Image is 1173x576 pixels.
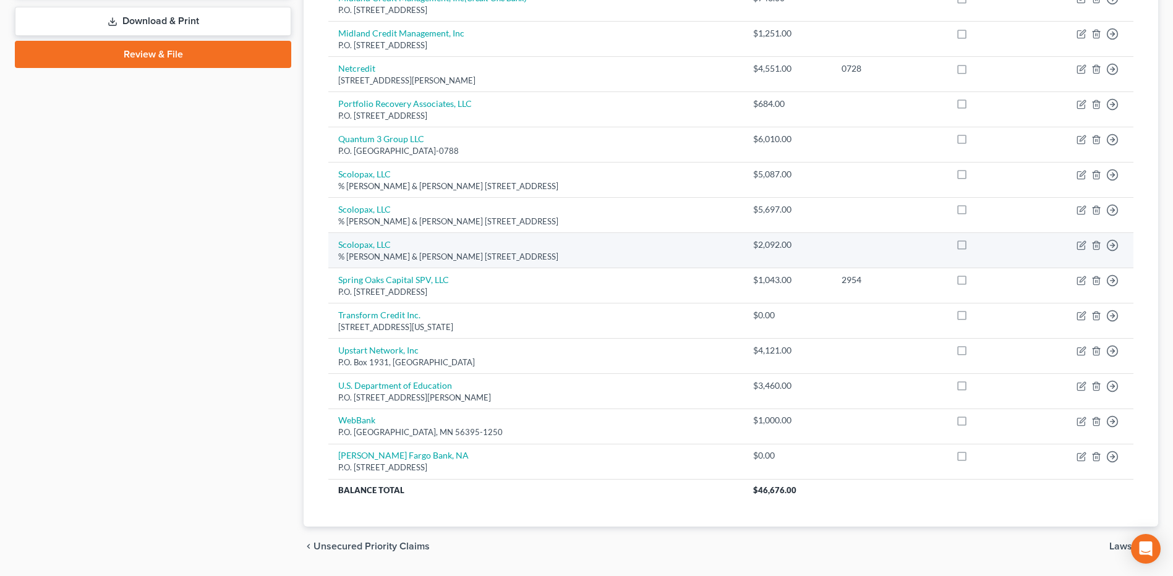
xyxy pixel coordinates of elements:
[753,203,822,216] div: $5,697.00
[338,145,733,157] div: P.O. [GEOGRAPHIC_DATA]-0788
[842,274,936,286] div: 2954
[338,110,733,122] div: P.O. [STREET_ADDRESS]
[753,98,822,110] div: $684.00
[1109,541,1158,551] button: Lawsuits chevron_right
[338,98,472,109] a: Portfolio Recovery Associates, LLC
[338,133,424,144] a: Quantum 3 Group LLC
[15,41,291,68] a: Review & File
[338,415,375,425] a: WebBank
[314,541,430,551] span: Unsecured Priority Claims
[338,274,449,285] a: Spring Oaks Capital SPV, LLC
[753,239,822,251] div: $2,092.00
[753,485,796,495] span: $46,676.00
[338,321,733,333] div: [STREET_ADDRESS][US_STATE]
[338,216,733,227] div: % [PERSON_NAME] & [PERSON_NAME] [STREET_ADDRESS]
[338,251,733,263] div: % [PERSON_NAME] & [PERSON_NAME] [STREET_ADDRESS]
[338,169,391,179] a: Scolopax, LLC
[753,379,822,392] div: $3,460.00
[338,286,733,298] div: P.O. [STREET_ADDRESS]
[338,450,469,460] a: [PERSON_NAME] Fargo Bank, NA
[753,168,822,180] div: $5,087.00
[338,345,419,355] a: Upstart Network, Inc
[338,462,733,473] div: P.O. [STREET_ADDRESS]
[15,7,291,36] a: Download & Print
[338,4,733,16] div: P.O. [STREET_ADDRESS]
[753,133,822,145] div: $6,010.00
[304,541,314,551] i: chevron_left
[753,344,822,357] div: $4,121.00
[338,392,733,404] div: P.O. [STREET_ADDRESS][PERSON_NAME]
[338,75,733,87] div: [STREET_ADDRESS][PERSON_NAME]
[338,204,391,214] a: Scolopax, LLC
[753,27,822,40] div: $1,251.00
[1109,541,1148,551] span: Lawsuits
[338,310,420,320] a: Transform Credit Inc.
[338,63,375,74] a: Netcredit
[842,62,936,75] div: 0728
[753,309,822,321] div: $0.00
[328,479,743,501] th: Balance Total
[753,414,822,426] div: $1,000.00
[1131,534,1161,564] div: Open Intercom Messenger
[753,274,822,286] div: $1,043.00
[338,180,733,192] div: % [PERSON_NAME] & [PERSON_NAME] [STREET_ADDRESS]
[338,239,391,250] a: Scolopax, LLC
[338,28,464,38] a: Midland Credit Management, Inc
[753,449,822,462] div: $0.00
[753,62,822,75] div: $4,551.00
[338,380,452,391] a: U.S. Department of Education
[338,40,733,51] div: P.O. [STREET_ADDRESS]
[338,426,733,438] div: P.O. [GEOGRAPHIC_DATA], MN 56395-1250
[304,541,430,551] button: chevron_left Unsecured Priority Claims
[338,357,733,368] div: P.O. Box 1931, [GEOGRAPHIC_DATA]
